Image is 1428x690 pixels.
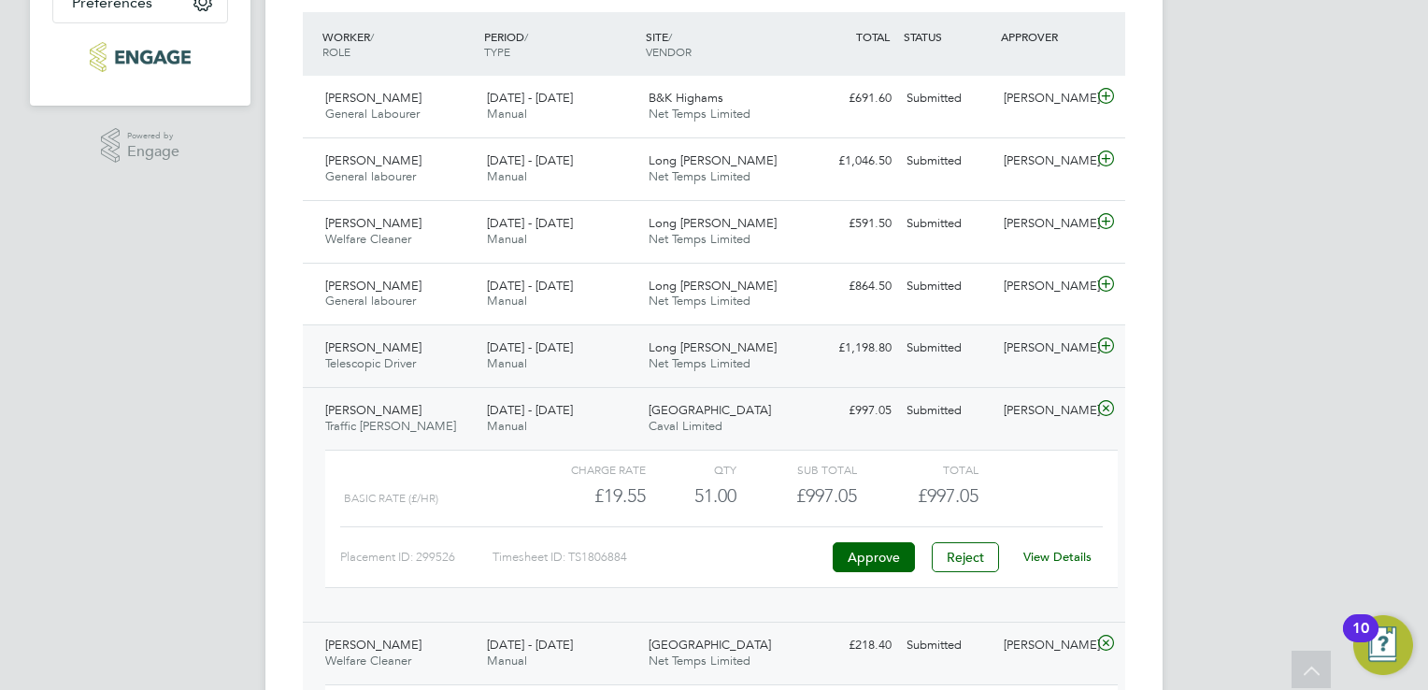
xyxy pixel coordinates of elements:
span: [DATE] - [DATE] [487,339,573,355]
button: Reject [932,542,999,572]
span: Welfare Cleaner [325,653,411,668]
div: [PERSON_NAME] [996,333,1093,364]
span: [PERSON_NAME] [325,90,421,106]
div: PERIOD [479,20,641,68]
span: Powered by [127,128,179,144]
span: [GEOGRAPHIC_DATA] [649,402,771,418]
div: Sub Total [736,458,857,481]
div: [PERSON_NAME] [996,146,1093,177]
span: [PERSON_NAME] [325,278,421,294]
span: Net Temps Limited [649,231,750,247]
span: Long [PERSON_NAME] [649,152,777,168]
span: General Labourer [325,106,420,122]
button: Open Resource Center, 10 new notifications [1353,615,1413,675]
div: £218.40 [802,630,899,661]
div: Submitted [899,630,996,661]
div: [PERSON_NAME] [996,271,1093,302]
span: [DATE] - [DATE] [487,90,573,106]
div: SITE [641,20,803,68]
div: Charge rate [525,458,646,481]
div: WORKER [318,20,479,68]
a: View Details [1023,549,1092,565]
div: QTY [646,458,736,481]
span: Net Temps Limited [649,106,750,122]
span: Telescopic Driver [325,355,416,371]
div: Timesheet ID: TS1806884 [493,542,828,572]
span: Long [PERSON_NAME] [649,339,777,355]
span: Manual [487,418,527,434]
div: Submitted [899,271,996,302]
div: Submitted [899,83,996,114]
span: VENDOR [646,44,692,59]
div: [PERSON_NAME] [996,630,1093,661]
div: [PERSON_NAME] [996,395,1093,426]
span: Caval Limited [649,418,722,434]
div: Submitted [899,333,996,364]
span: General labourer [325,168,416,184]
span: [DATE] - [DATE] [487,278,573,294]
span: Traffic [PERSON_NAME] [325,418,456,434]
div: APPROVER [996,20,1093,53]
span: [DATE] - [DATE] [487,637,573,653]
div: £864.50 [802,271,899,302]
span: TYPE [484,44,510,59]
div: £691.60 [802,83,899,114]
div: [PERSON_NAME] [996,83,1093,114]
div: Placement ID: 299526 [340,542,493,572]
span: Net Temps Limited [649,293,750,309]
span: [DATE] - [DATE] [487,215,573,231]
span: Net Temps Limited [649,653,750,668]
span: Welfare Cleaner [325,231,411,247]
span: / [370,29,374,44]
span: Manual [487,293,527,309]
span: General labourer [325,293,416,309]
span: / [524,29,528,44]
div: [PERSON_NAME] [996,208,1093,239]
span: Manual [487,231,527,247]
img: bandk-logo-retina.png [90,42,190,72]
div: £1,046.50 [802,146,899,177]
span: Manual [487,106,527,122]
div: £997.05 [736,481,857,511]
div: £591.50 [802,208,899,239]
span: [PERSON_NAME] [325,402,421,418]
span: Long [PERSON_NAME] [649,215,777,231]
span: ROLE [322,44,350,59]
span: Manual [487,653,527,668]
span: [PERSON_NAME] [325,215,421,231]
div: £997.05 [802,395,899,426]
span: B&K Highams [649,90,723,106]
span: [GEOGRAPHIC_DATA] [649,637,771,653]
a: Powered byEngage [101,128,180,164]
button: Approve [833,542,915,572]
span: [DATE] - [DATE] [487,152,573,168]
span: [PERSON_NAME] [325,637,421,653]
span: / [668,29,672,44]
a: Go to home page [52,42,228,72]
div: £1,198.80 [802,333,899,364]
span: [PERSON_NAME] [325,339,421,355]
div: Total [857,458,978,481]
div: £19.55 [525,481,646,511]
span: Net Temps Limited [649,355,750,371]
span: £997.05 [918,484,978,507]
span: Engage [127,144,179,160]
div: Submitted [899,208,996,239]
span: Basic Rate (£/HR) [344,492,438,505]
span: Net Temps Limited [649,168,750,184]
span: TOTAL [856,29,890,44]
div: Submitted [899,395,996,426]
div: 51.00 [646,481,736,511]
span: Long [PERSON_NAME] [649,278,777,294]
span: [PERSON_NAME] [325,152,421,168]
span: Manual [487,168,527,184]
div: 10 [1352,628,1369,653]
div: Submitted [899,146,996,177]
div: STATUS [899,20,996,53]
span: [DATE] - [DATE] [487,402,573,418]
span: Manual [487,355,527,371]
